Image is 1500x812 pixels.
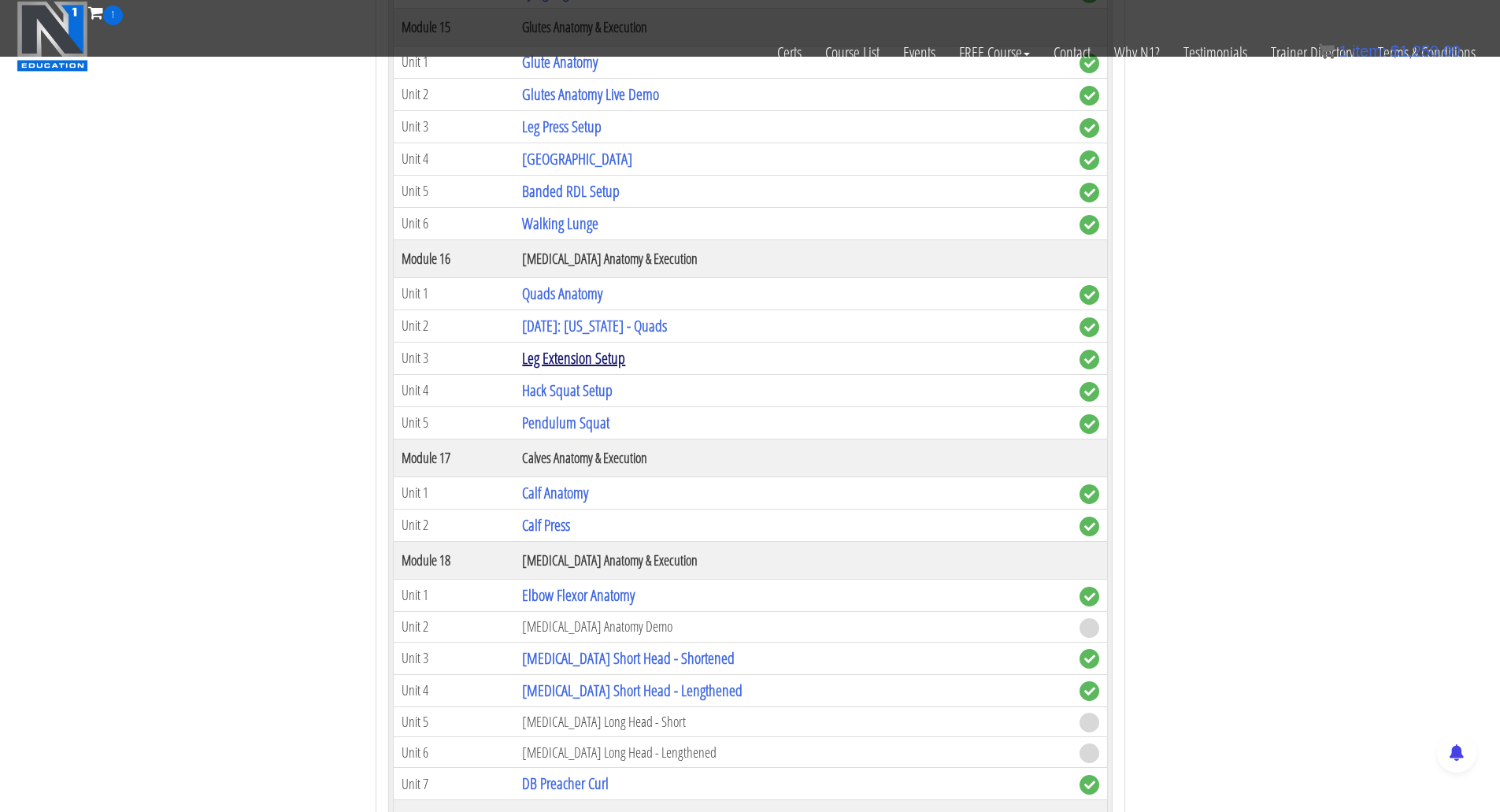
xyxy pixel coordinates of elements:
img: n1-education [17,1,88,72]
span: 1 [103,6,123,25]
td: Unit 5 [393,706,514,737]
span: complete [1080,681,1099,701]
td: Unit 3 [393,642,514,674]
a: [MEDICAL_DATA] Short Head - Shortened [522,647,735,669]
a: Hack Squat Setup [522,380,613,401]
a: Quads Anatomy [522,283,602,304]
span: complete [1080,86,1099,106]
span: complete [1080,587,1099,606]
th: Module 18 [393,541,514,579]
a: Testimonials [1172,25,1259,80]
span: complete [1080,414,1099,434]
a: Leg Extension Setup [522,347,625,369]
td: Unit 3 [393,110,514,143]
td: Unit 2 [393,611,514,642]
td: [MEDICAL_DATA] Anatomy Demo [514,611,1071,642]
span: complete [1080,215,1099,235]
span: complete [1080,183,1099,202]
a: Contact [1042,25,1102,80]
a: Glutes Anatomy Live Demo [522,83,659,105]
td: Unit 4 [393,143,514,175]
a: Calf Press [522,514,570,536]
a: [MEDICAL_DATA] Short Head - Lengthened [522,680,743,701]
span: complete [1080,285,1099,305]
a: [GEOGRAPHIC_DATA] [522,148,632,169]
th: [MEDICAL_DATA] Anatomy & Execution [514,239,1071,277]
td: Unit 1 [393,476,514,509]
span: complete [1080,775,1099,795]
span: complete [1080,317,1099,337]
td: Unit 4 [393,674,514,706]
td: Unit 1 [393,579,514,611]
td: Unit 2 [393,310,514,342]
a: Banded RDL Setup [522,180,620,202]
a: [DATE]: [US_STATE] - Quads [522,315,667,336]
a: 1 [88,2,123,23]
td: Unit 5 [393,406,514,439]
a: Leg Press Setup [522,116,602,137]
a: Events [891,25,947,80]
span: complete [1080,649,1099,669]
span: complete [1080,150,1099,170]
img: icon11.png [1319,43,1335,59]
a: Calf Anatomy [522,482,588,503]
td: Unit 3 [393,342,514,374]
a: 1 item: $1,250.00 [1319,43,1461,60]
td: Unit 6 [393,207,514,239]
a: DB Preacher Curl [522,773,609,794]
td: Unit 1 [393,277,514,310]
span: complete [1080,484,1099,504]
a: Elbow Flexor Anatomy [522,584,635,606]
a: Walking Lunge [522,213,598,234]
a: FREE Course [947,25,1042,80]
td: Unit 4 [393,374,514,406]
th: Module 16 [393,239,514,277]
bdi: 1,250.00 [1391,43,1461,60]
span: complete [1080,517,1099,536]
td: Unit 7 [393,768,514,800]
span: complete [1080,350,1099,369]
td: Unit 5 [393,175,514,207]
span: $ [1391,43,1399,60]
span: item: [1352,43,1386,60]
a: Course List [813,25,891,80]
th: Module 17 [393,439,514,476]
a: Certs [765,25,813,80]
th: [MEDICAL_DATA] Anatomy & Execution [514,541,1071,579]
span: complete [1080,382,1099,402]
td: Unit 2 [393,78,514,110]
a: Why N1? [1102,25,1172,80]
span: 1 [1339,43,1347,60]
td: [MEDICAL_DATA] Long Head - Short [514,706,1071,737]
a: Pendulum Squat [522,412,609,433]
span: complete [1080,118,1099,138]
a: Trainer Directory [1259,25,1366,80]
td: [MEDICAL_DATA] Long Head - Lengthened [514,737,1071,768]
td: Unit 6 [393,737,514,768]
th: Calves Anatomy & Execution [514,439,1071,476]
a: Terms & Conditions [1366,25,1487,80]
td: Unit 2 [393,509,514,541]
